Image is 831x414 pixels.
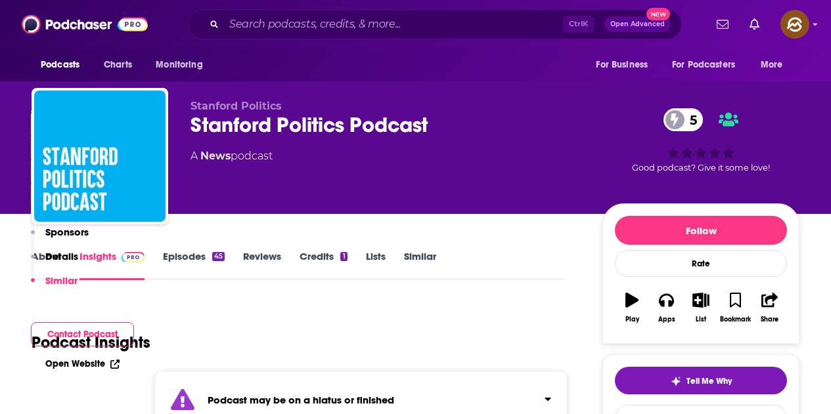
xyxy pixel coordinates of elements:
button: Apps [649,284,683,331]
a: Credits1 [300,250,347,280]
span: Stanford Politics [191,100,282,112]
a: Reviews [243,250,281,280]
a: Lists [366,250,386,280]
button: Play [615,284,649,331]
div: 1 [340,252,347,261]
p: Similar [45,274,78,287]
div: List [696,316,706,323]
a: Episodes45 [163,250,225,280]
span: Monitoring [156,56,202,74]
span: Open Advanced [610,21,665,28]
a: Similar [404,250,436,280]
button: tell me why sparkleTell Me Why [615,367,787,394]
img: Stanford Politics Podcast [34,91,166,222]
button: Open AdvancedNew [604,16,671,32]
span: Podcasts [41,56,79,74]
span: 5 [677,108,704,131]
span: Logged in as hey85204 [780,10,809,39]
div: Rate [615,250,787,277]
a: News [200,150,231,162]
button: Show profile menu [780,10,809,39]
button: open menu [146,52,219,77]
div: Share [761,316,778,323]
button: Bookmark [718,284,752,331]
div: A podcast [191,148,273,164]
img: User Profile [780,10,809,39]
div: 45 [212,252,225,261]
img: tell me why sparkle [671,376,681,386]
button: Share [753,284,787,331]
img: Podchaser - Follow, Share and Rate Podcasts [22,12,148,37]
a: 5 [663,108,704,131]
div: Bookmark [720,316,751,323]
button: open menu [663,52,754,77]
span: Good podcast? Give it some love! [632,163,770,173]
span: Ctrl K [563,16,594,33]
span: For Business [596,56,648,74]
div: Search podcasts, credits, & more... [188,9,682,39]
div: Apps [658,316,675,323]
span: More [761,56,783,74]
strong: Podcast may be on a hiatus or finished [208,394,394,406]
button: open menu [32,52,97,77]
span: For Podcasters [672,56,735,74]
button: open menu [752,52,799,77]
span: New [646,8,670,20]
span: Tell Me Why [686,376,732,386]
a: Charts [95,52,140,77]
div: Play [625,316,639,323]
input: Search podcasts, credits, & more... [224,14,563,35]
a: Open Website [45,358,120,369]
button: open menu [587,52,664,77]
span: Charts [104,56,132,74]
p: Details [45,250,78,262]
a: Show notifications dropdown [711,13,734,35]
button: Details [31,250,78,274]
button: Contact Podcast [31,322,134,346]
div: 5Good podcast? Give it some love! [602,100,799,181]
button: Follow [615,216,787,245]
a: Show notifications dropdown [744,13,765,35]
button: Similar [31,274,78,299]
button: List [684,284,718,331]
